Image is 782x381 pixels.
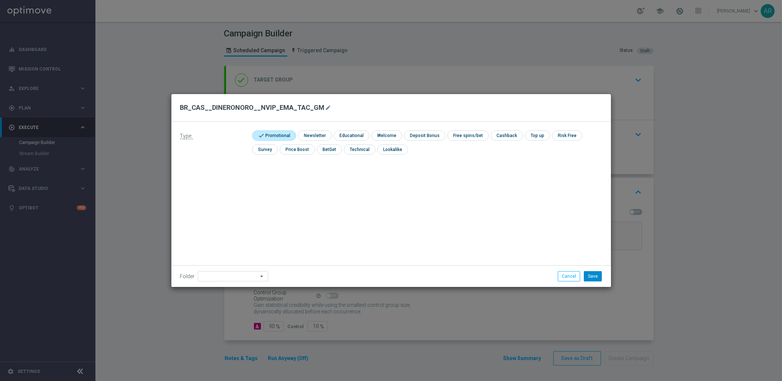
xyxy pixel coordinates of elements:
i: mode_edit [325,105,331,111]
button: mode_edit [325,103,334,112]
button: Save [584,271,602,281]
label: Folder [180,273,195,280]
i: arrow_drop_down [259,272,266,281]
span: Type: [180,133,193,139]
button: Cancel [558,271,580,281]
h2: BR_CAS__DINERONORO__NVIP_EMA_TAC_GM [180,103,325,112]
